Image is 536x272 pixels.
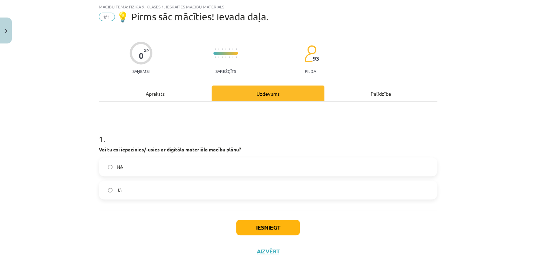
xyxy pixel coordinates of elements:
button: Iesniegt [236,220,300,235]
span: Jā [117,186,122,194]
img: icon-short-line-57e1e144782c952c97e751825c79c345078a6d821885a25fce030b3d8c18986b.svg [218,56,219,58]
img: icon-close-lesson-0947bae3869378f0d4975bcd49f059093ad1ed9edebbc8119c70593378902aed.svg [5,29,7,33]
p: Sarežģīts [215,69,236,74]
p: pilda [305,69,316,74]
img: icon-short-line-57e1e144782c952c97e751825c79c345078a6d821885a25fce030b3d8c18986b.svg [218,48,219,50]
span: 93 [313,55,319,62]
img: students-c634bb4e5e11cddfef0936a35e636f08e4e9abd3cc4e673bd6f9a4125e45ecb1.svg [304,45,316,62]
img: icon-short-line-57e1e144782c952c97e751825c79c345078a6d821885a25fce030b3d8c18986b.svg [229,56,229,58]
input: Nē [108,165,112,169]
img: icon-short-line-57e1e144782c952c97e751825c79c345078a6d821885a25fce030b3d8c18986b.svg [236,48,236,50]
img: icon-short-line-57e1e144782c952c97e751825c79c345078a6d821885a25fce030b3d8c18986b.svg [236,56,236,58]
strong: Vai tu esi iepazinies/-usies ar digitāla materiāla macību plānu? [99,146,241,152]
input: Jā [108,188,112,192]
div: 0 [139,51,144,61]
img: icon-short-line-57e1e144782c952c97e751825c79c345078a6d821885a25fce030b3d8c18986b.svg [232,56,233,58]
div: Apraksts [99,86,212,101]
img: icon-short-line-57e1e144782c952c97e751825c79c345078a6d821885a25fce030b3d8c18986b.svg [229,48,229,50]
span: Nē [117,163,123,171]
button: Aizvērt [255,248,281,255]
img: icon-short-line-57e1e144782c952c97e751825c79c345078a6d821885a25fce030b3d8c18986b.svg [232,48,233,50]
span: #1 [99,13,115,21]
img: icon-short-line-57e1e144782c952c97e751825c79c345078a6d821885a25fce030b3d8c18986b.svg [225,48,226,50]
div: Palīdzība [324,86,437,101]
div: Mācību tēma: Fizika 9. klases 1. ieskaites mācību materiāls [99,4,437,9]
p: Saņemsi [130,69,152,74]
img: icon-short-line-57e1e144782c952c97e751825c79c345078a6d821885a25fce030b3d8c18986b.svg [225,56,226,58]
span: XP [144,48,149,52]
span: 💡 Pirms sāc mācīties! Ievada daļa. [117,11,269,22]
h1: 1 . [99,122,437,144]
div: Uzdevums [212,86,324,101]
